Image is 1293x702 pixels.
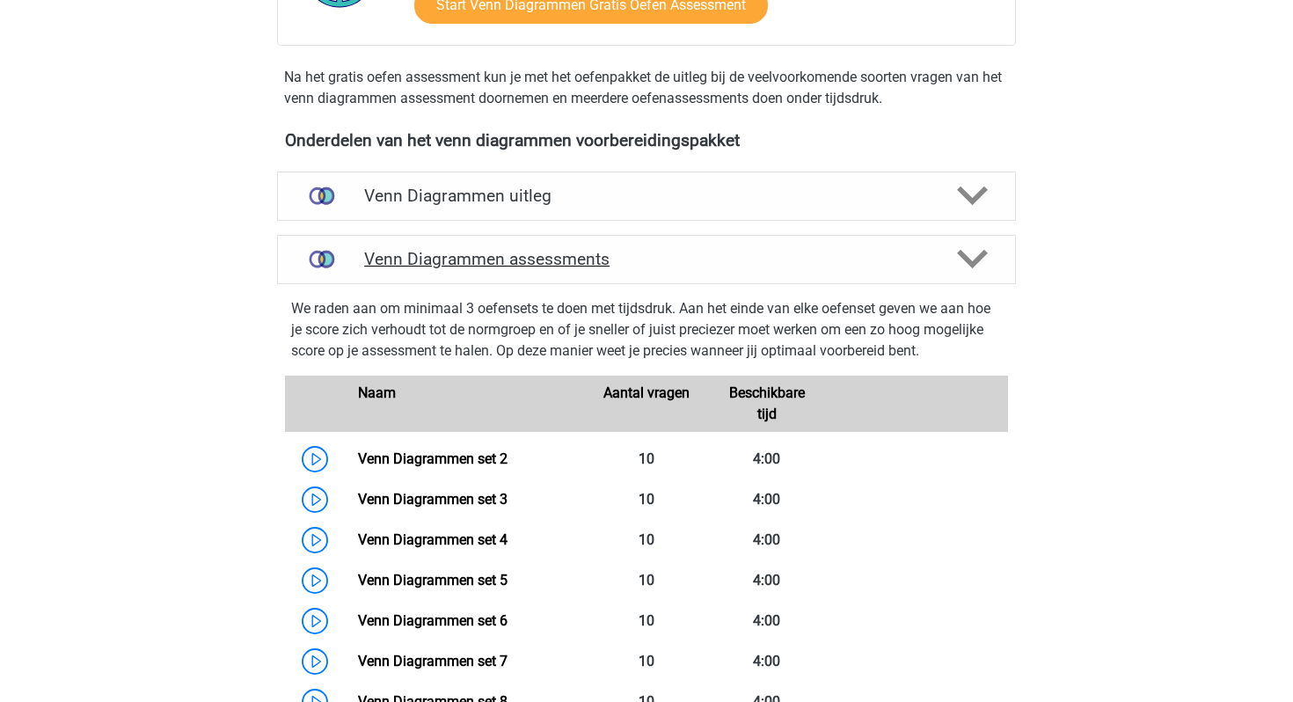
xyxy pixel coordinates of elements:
a: Venn Diagrammen set 5 [358,572,508,589]
div: Na het gratis oefen assessment kun je met het oefenpakket de uitleg bij de veelvoorkomende soorte... [277,67,1016,109]
div: Naam [345,383,586,425]
a: uitleg Venn Diagrammen uitleg [270,172,1023,221]
a: Venn Diagrammen set 6 [358,612,508,629]
a: Venn Diagrammen set 7 [358,653,508,669]
img: venn diagrammen assessments [299,237,344,282]
div: Aantal vragen [586,383,706,425]
div: Beschikbare tijd [706,383,827,425]
a: Venn Diagrammen set 3 [358,491,508,508]
a: assessments Venn Diagrammen assessments [270,235,1023,284]
a: Venn Diagrammen set 2 [358,450,508,467]
a: Venn Diagrammen set 4 [358,531,508,548]
h4: Venn Diagrammen uitleg [364,186,929,206]
img: venn diagrammen uitleg [299,173,344,218]
p: We raden aan om minimaal 3 oefensets te doen met tijdsdruk. Aan het einde van elke oefenset geven... [291,298,1002,362]
h4: Venn Diagrammen assessments [364,249,929,269]
h4: Onderdelen van het venn diagrammen voorbereidingspakket [285,130,1008,150]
